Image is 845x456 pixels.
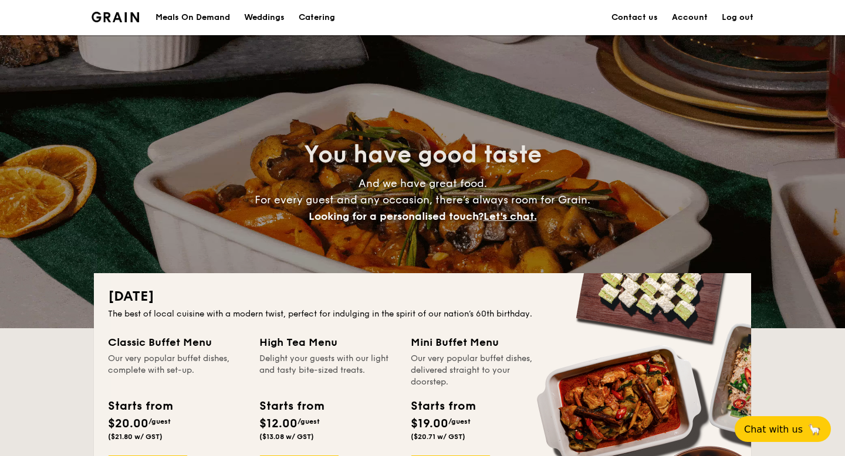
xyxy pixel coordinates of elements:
button: Chat with us🦙 [735,416,831,442]
span: ($20.71 w/ GST) [411,433,465,441]
div: Mini Buffet Menu [411,334,548,350]
h2: [DATE] [108,287,737,306]
span: /guest [298,417,320,426]
span: And we have great food. For every guest and any occasion, there’s always room for Grain. [255,177,590,223]
div: Starts from [108,397,172,415]
div: Our very popular buffet dishes, delivered straight to your doorstep. [411,353,548,388]
span: ($21.80 w/ GST) [108,433,163,441]
span: You have good taste [304,141,542,169]
div: Our very popular buffet dishes, complete with set-up. [108,353,245,388]
img: Grain [92,12,139,22]
span: /guest [148,417,171,426]
span: $19.00 [411,417,448,431]
span: $12.00 [259,417,298,431]
span: Looking for a personalised touch? [309,210,484,223]
span: Chat with us [744,424,803,435]
a: Logotype [92,12,139,22]
div: Starts from [411,397,475,415]
span: Let's chat. [484,210,537,223]
div: Classic Buffet Menu [108,334,245,350]
span: ($13.08 w/ GST) [259,433,314,441]
span: /guest [448,417,471,426]
span: $20.00 [108,417,148,431]
div: The best of local cuisine with a modern twist, perfect for indulging in the spirit of our nation’... [108,308,737,320]
span: 🦙 [807,423,822,436]
div: Starts from [259,397,323,415]
div: Delight your guests with our light and tasty bite-sized treats. [259,353,397,388]
div: High Tea Menu [259,334,397,350]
